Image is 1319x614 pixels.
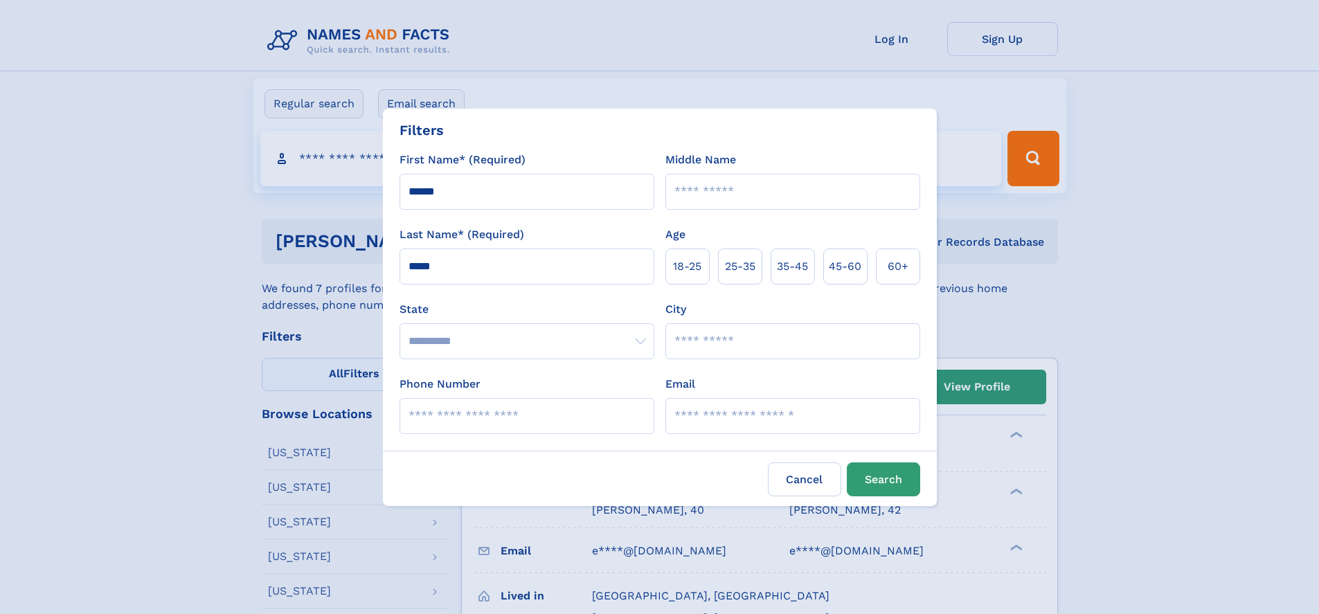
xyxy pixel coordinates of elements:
span: 25‑35 [725,258,755,275]
span: 45‑60 [829,258,861,275]
label: Middle Name [665,152,736,168]
label: Age [665,226,685,243]
label: Last Name* (Required) [400,226,524,243]
label: First Name* (Required) [400,152,526,168]
span: 18‑25 [673,258,701,275]
div: Filters [400,120,444,141]
button: Search [847,462,920,496]
label: City [665,301,686,318]
span: 60+ [888,258,908,275]
label: Cancel [768,462,841,496]
label: Phone Number [400,376,481,392]
label: Email [665,376,695,392]
label: State [400,301,654,318]
span: 35‑45 [777,258,808,275]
